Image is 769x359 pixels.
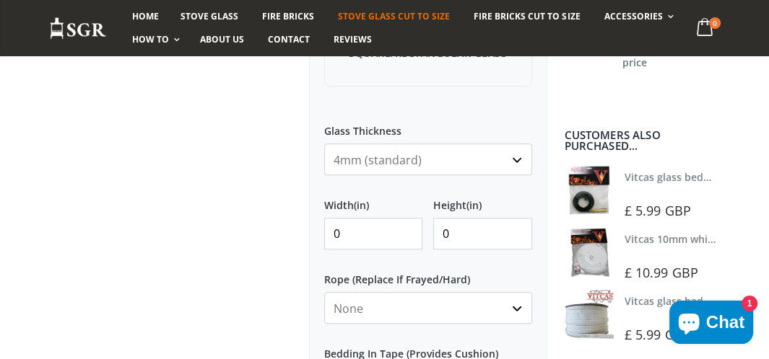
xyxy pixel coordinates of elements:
span: How To [132,33,169,45]
label: Width [324,186,423,212]
span: Reviews [334,33,372,45]
span: Fire Bricks [262,10,314,22]
a: Reviews [323,28,383,51]
a: About us [189,28,255,51]
inbox-online-store-chat: Shopify online store chat [665,301,757,347]
span: Accessories [604,10,662,22]
span: (in) [466,199,482,212]
a: Contact [257,28,321,51]
a: How To [121,28,187,51]
a: Fire Bricks [251,5,325,28]
span: 0 [709,17,721,29]
span: About us [200,33,244,45]
span: £ 5.99 GBP [625,202,691,219]
img: Vitcas white rope, glue and gloves kit 10mm [564,228,613,277]
a: 0 [690,14,720,43]
label: Glass Thickness [324,112,532,138]
img: Stove Glass Replacement [49,17,107,40]
span: Stove Glass Cut To Size [338,10,450,22]
a: Accessories [593,5,680,28]
img: Vitcas stove glass bedding in tape [564,166,613,215]
span: Contact [268,33,310,45]
div: Customers also purchased... [564,130,720,151]
label: Rope (Replace If Frayed/Hard) [324,260,532,286]
a: Stove Glass Cut To Size [327,5,461,28]
span: £ 5.99 GBP [625,326,691,343]
span: Home [132,10,159,22]
span: £ 10.99 GBP [625,264,698,281]
a: Stove Glass [170,5,249,28]
span: Stove Glass [181,10,238,22]
a: Home [121,5,170,28]
span: (in) [354,199,369,212]
img: Vitcas stove glass bedding in tape [564,290,613,339]
a: Fire Bricks Cut To Size [463,5,591,28]
span: Fire Bricks Cut To Size [474,10,580,22]
label: Height [433,186,532,212]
